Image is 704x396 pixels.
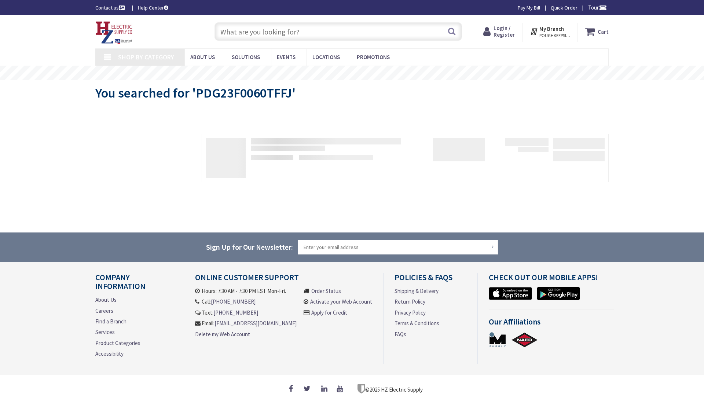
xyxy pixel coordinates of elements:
[357,384,423,393] p: ©
[312,54,340,60] span: Locations
[95,350,124,357] a: Accessibility
[190,54,215,60] span: About Us
[195,309,297,316] li: Text:
[395,273,466,287] h4: Policies & FAQs
[518,4,540,11] a: Pay My Bill
[357,54,390,60] span: Promotions
[494,25,515,38] span: Login / Register
[195,287,297,295] li: Hours: 7:30 AM - 7:30 PM EST Mon-Fri.
[530,25,571,38] div: My Branch POUGHKEEPSIE, [GEOGRAPHIC_DATA]
[311,287,341,295] a: Order Status
[298,240,498,254] input: Enter your email address
[585,25,609,38] a: Cart
[211,298,256,305] a: [PHONE_NUMBER]
[598,25,609,38] strong: Cart
[395,298,425,305] a: Return Policy
[370,386,380,393] span: 2025
[95,339,140,347] a: Product Categories
[311,309,347,316] a: Apply for Credit
[95,307,113,315] a: Careers
[95,4,126,11] a: Contact us
[310,298,372,305] a: Activate your Web Account
[214,22,462,41] input: What are you looking for?
[483,25,515,38] a: Login / Register
[206,242,293,252] span: Sign Up for Our Newsletter:
[551,4,577,11] a: Quick Order
[95,296,117,304] a: About Us
[195,319,297,327] li: Email:
[95,273,173,296] h4: Company Information
[357,384,365,393] img: footer_logo.png
[195,298,297,305] li: Call:
[395,330,406,338] a: FAQs
[118,53,174,61] span: Shop By Category
[138,4,168,11] a: Help Center
[95,21,133,44] img: HZ Electric Supply
[588,4,607,11] span: Tour
[395,287,439,295] a: Shipping & Delivery
[95,328,115,336] a: Services
[232,54,260,60] span: Solutions
[95,318,126,325] a: Find a Branch
[293,69,423,77] rs-layer: Free Same Day Pickup at 8 Locations
[195,273,372,287] h4: Online Customer Support
[539,33,571,38] span: POUGHKEEPSIE, [GEOGRAPHIC_DATA]
[381,386,423,393] span: HZ Electric Supply
[489,273,614,287] h4: Check out Our Mobile Apps!
[395,319,439,327] a: Terms & Conditions
[395,309,426,316] a: Privacy Policy
[489,317,614,331] h4: Our Affiliations
[95,85,296,101] span: You searched for 'PDG23F0060TFFJ'
[214,319,297,327] a: [EMAIL_ADDRESS][DOMAIN_NAME]
[277,54,296,60] span: Events
[511,331,538,348] a: NAED
[213,309,258,316] a: [PHONE_NUMBER]
[195,330,250,338] a: Delete my Web Account
[539,25,564,32] strong: My Branch
[489,331,506,348] a: MSUPPLY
